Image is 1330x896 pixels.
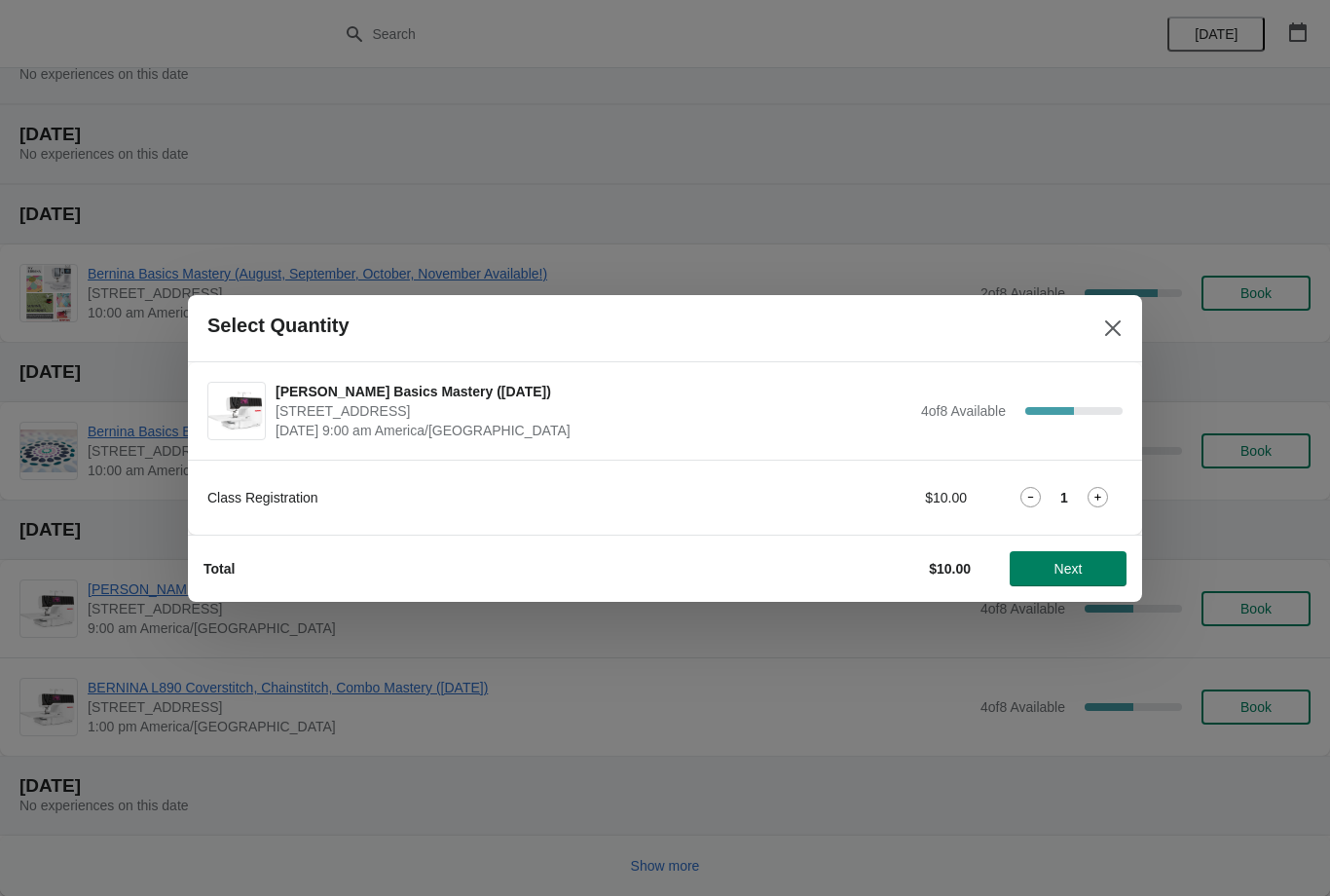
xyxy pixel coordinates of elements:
div: $10.00 [787,488,967,507]
strong: Total [203,561,235,577]
button: Next [1010,551,1127,586]
strong: $10.00 [929,561,971,577]
div: Class Registration [207,488,748,507]
strong: 1 [1060,488,1068,507]
span: [PERSON_NAME] Basics Mastery ([DATE]) [276,382,911,401]
span: [DATE] 9:00 am America/[GEOGRAPHIC_DATA] [276,421,911,440]
button: Close [1095,311,1130,346]
span: Next [1054,561,1083,577]
img: BERNINA Serger Basics Mastery (September 18, 2025) | 1300 Salem Rd SW, Suite 350, Rochester, MN 5... [208,389,265,432]
span: 4 of 8 Available [921,403,1006,419]
span: [STREET_ADDRESS] [276,401,911,421]
h2: Select Quantity [207,315,350,337]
